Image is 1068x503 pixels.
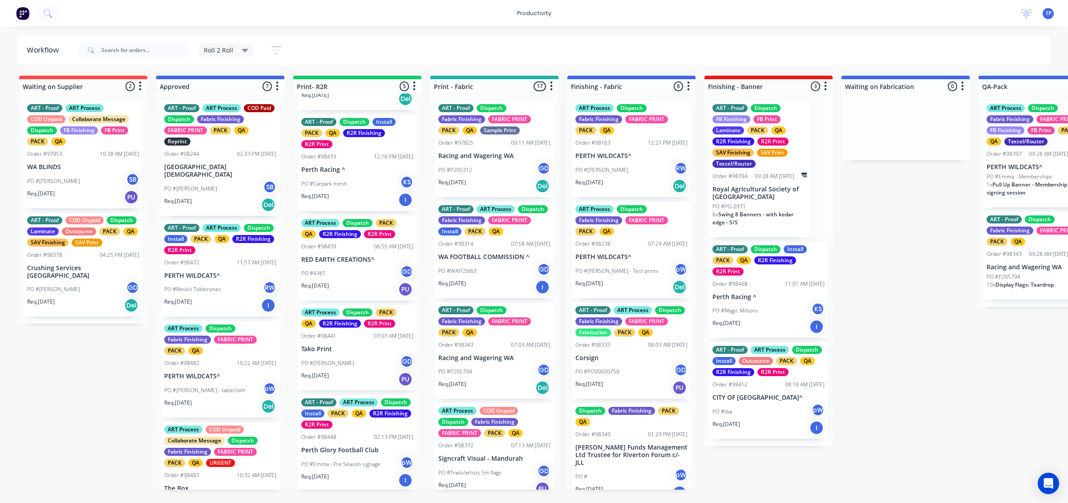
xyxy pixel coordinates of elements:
[987,115,1033,123] div: Fabric Finishing
[164,347,185,355] div: PACK
[754,256,796,264] div: R2R Finishing
[301,140,332,148] div: R2R Print
[438,152,550,160] p: Racing and Wagering WA
[210,126,231,134] div: PACK
[755,172,794,180] div: 09:28 AM [DATE]
[164,373,276,380] p: PERTH WILDCATS^
[100,150,139,158] div: 10:38 AM [DATE]
[438,280,466,288] p: Req. [DATE]
[674,162,688,175] div: RW
[398,193,413,207] div: I
[343,219,372,227] div: Dispatch
[572,303,691,399] div: ART - ProofART ProcessDispatchFabric FinishingFABRIC PRINTFabricationPACKQAOrder #9833308:03 AM [...
[27,298,55,306] p: Req. [DATE]
[27,264,139,280] p: Crushing Services [GEOGRAPHIC_DATA]
[202,224,241,232] div: ART Process
[575,341,611,349] div: Order #98333
[712,346,748,354] div: ART - Proof
[400,265,413,278] div: GD
[164,185,217,193] p: PO #[PERSON_NAME]
[164,336,211,344] div: Fabric Finishing
[575,306,611,314] div: ART - Proof
[27,227,59,235] div: Laminate
[751,104,781,112] div: Dispatch
[188,347,203,355] div: QA
[301,308,340,316] div: ART Process
[124,190,138,204] div: PU
[776,357,797,365] div: PACK
[477,104,506,112] div: Dispatch
[101,41,190,59] input: Search for orders...
[164,138,190,146] div: Reprint
[435,303,554,399] div: ART - ProofDispatchFabric FinishingFABRIC PRINTPACKQAOrder #9834307:03 AM [DATE]Racing and Wageri...
[712,203,746,211] p: PO #PO-2971
[438,380,466,388] p: Req. [DATE]
[785,280,825,288] div: 11:01 AM [DATE]
[301,372,329,380] p: Req. [DATE]
[161,101,280,216] div: ART - ProofART ProcessCOD PaidDispatchFabric FinishingFABRIC PRINTPACKQAReprintOrder #9824402:33 ...
[655,306,685,314] div: Dispatch
[674,263,688,276] div: pW
[575,354,688,362] p: Corsign
[435,101,554,197] div: ART - ProofDispatchFabric FinishingFABRIC PRINTPACKQASample PrintOrder #9782509:11 AM [DATE]Racin...
[712,381,748,389] div: Order #98412
[712,115,750,123] div: FB Finishing
[244,104,275,112] div: COD Paid
[712,319,740,327] p: Req. [DATE]
[72,239,102,247] div: SAV Print
[438,205,473,213] div: ART - Proof
[575,139,611,147] div: Order #98163
[237,150,276,158] div: 02:33 PM [DATE]
[124,298,138,312] div: Del
[672,179,687,193] div: Del
[987,215,1022,223] div: ART - Proof
[27,104,62,112] div: ART - Proof
[202,104,241,112] div: ART Process
[712,245,748,253] div: ART - Proof
[301,398,336,406] div: ART - Proof
[24,101,143,208] div: ART - ProofART ProcessCOD UnpaidCollaborate MessageDispatchFB FinishingFB PrintPACKQAOrder #97953...
[987,273,1020,281] p: PO #P205794
[204,45,233,55] span: Roll 2 Roll
[511,240,550,248] div: 07:58 AM [DATE]
[438,329,459,337] div: PACK
[575,368,619,376] p: PO #PO00030756
[712,394,825,402] p: CITY OF [GEOGRAPHIC_DATA]^
[511,341,550,349] div: 07:03 AM [DATE]
[438,139,473,147] div: Order #97825
[489,227,503,235] div: QA
[674,363,688,377] div: GD
[672,280,687,294] div: Del
[575,178,603,187] p: Req. [DATE]
[343,308,372,316] div: Dispatch
[374,153,413,161] div: 12:16 PM [DATE]
[753,115,781,123] div: FB Print
[27,126,57,134] div: Dispatch
[1025,215,1055,223] div: Dispatch
[575,253,688,261] p: PERTH WILDCATS^
[319,230,361,238] div: R2R Finishing
[784,245,807,253] div: Install
[364,230,395,238] div: R2R Print
[27,163,139,171] p: WA BLINDS
[575,152,688,160] p: PERTH WILDCATS^
[638,329,653,337] div: QA
[343,129,385,137] div: R2R Finishing
[572,101,691,197] div: ART ProcessDispatchFabric FinishingFABRIC PRINTPACKQAOrder #9816312:21 PM [DATE]PERTH WILDCATS^PO...
[27,115,65,123] div: COD Unpaid
[625,317,668,325] div: FABRIC PRINT
[736,256,751,264] div: QA
[27,285,80,293] p: PO #[PERSON_NAME]
[27,138,48,146] div: PACK
[301,243,336,251] div: Order #98439
[575,216,622,224] div: Fabric Finishing
[488,317,531,325] div: FABRIC PRINT
[16,7,29,20] img: Factory
[107,216,137,224] div: Dispatch
[164,235,187,243] div: Install
[301,129,322,137] div: PACK
[757,138,789,146] div: R2R Print
[987,126,1024,134] div: FB Finishing
[244,224,274,232] div: Dispatch
[123,227,138,235] div: QA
